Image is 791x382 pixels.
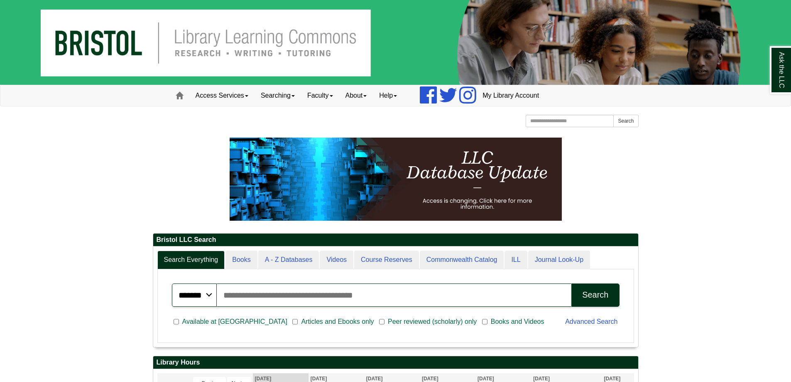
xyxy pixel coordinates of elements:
a: Advanced Search [565,318,617,325]
a: Commonwealth Catalog [420,251,504,269]
span: [DATE] [478,376,494,382]
a: Books [225,251,257,269]
input: Books and Videos [482,318,487,325]
span: Peer reviewed (scholarly) only [384,317,480,327]
input: Available at [GEOGRAPHIC_DATA] [174,318,179,325]
a: Help [373,85,403,106]
a: Searching [255,85,301,106]
a: My Library Account [476,85,545,106]
h2: Library Hours [153,356,638,369]
a: ILL [504,251,527,269]
span: [DATE] [422,376,438,382]
h2: Bristol LLC Search [153,234,638,246]
a: Videos [320,251,353,269]
button: Search [613,115,638,127]
a: A - Z Databases [258,251,319,269]
span: [DATE] [311,376,327,382]
img: HTML tutorial [230,138,562,221]
a: Search Everything [157,251,225,269]
a: About [339,85,373,106]
span: [DATE] [255,376,272,382]
input: Articles and Ebooks only [292,318,298,325]
a: Course Reserves [354,251,419,269]
a: Journal Look-Up [528,251,590,269]
span: [DATE] [604,376,620,382]
span: Articles and Ebooks only [298,317,377,327]
a: Faculty [301,85,339,106]
a: Access Services [189,85,255,106]
span: Available at [GEOGRAPHIC_DATA] [179,317,291,327]
div: Search [582,290,608,300]
button: Search [571,283,619,307]
span: [DATE] [533,376,550,382]
span: [DATE] [366,376,383,382]
span: Books and Videos [487,317,548,327]
input: Peer reviewed (scholarly) only [379,318,384,325]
